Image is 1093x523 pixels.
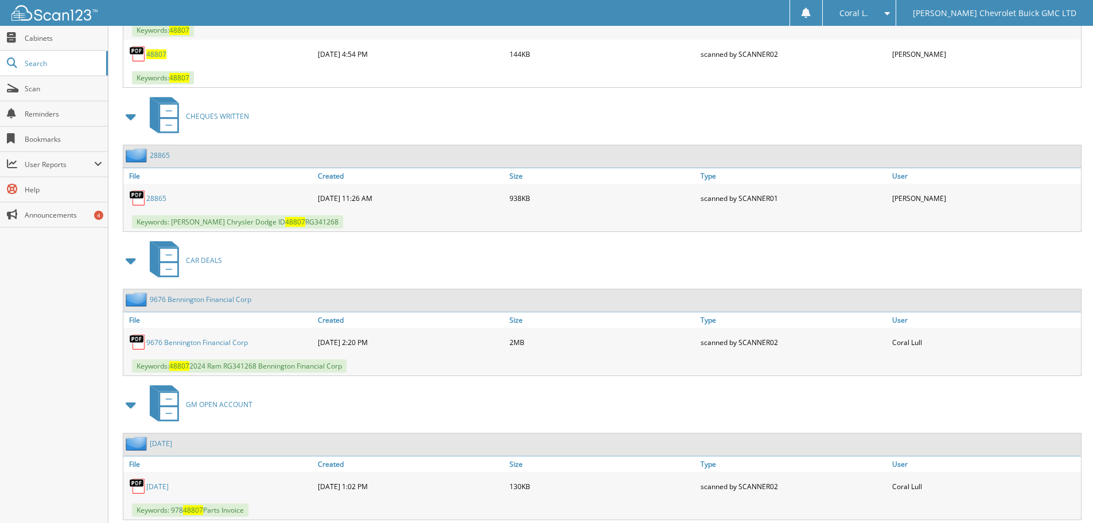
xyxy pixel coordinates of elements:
a: [DATE] [150,439,172,448]
span: 48807 [169,25,189,35]
span: Search [25,59,100,68]
div: 144KB [507,42,698,65]
span: Help [25,185,102,195]
a: Type [698,312,889,328]
a: [DATE] [146,482,169,491]
div: [DATE] 1:02 PM [315,475,507,498]
a: CAR DEALS [143,238,222,283]
a: 48807 [146,49,166,59]
img: folder2.png [126,292,150,307]
a: Size [507,312,698,328]
div: scanned by SCANNER02 [698,331,889,354]
img: PDF.png [129,334,146,351]
a: Type [698,456,889,472]
span: Announcements [25,210,102,220]
span: CHEQUES WRITTEN [186,111,249,121]
div: [DATE] 11:26 AM [315,187,507,210]
span: 48807 [169,361,189,371]
a: Type [698,168,889,184]
span: Keywords: 2024 Ram RG341268 Bennington Financial Corp [132,359,347,373]
a: GM OPEN ACCOUNT [143,382,252,427]
span: Keywords: [132,24,194,37]
span: Scan [25,84,102,94]
a: File [123,312,315,328]
div: Coral Lull [889,331,1081,354]
div: scanned by SCANNER02 [698,42,889,65]
div: scanned by SCANNER01 [698,187,889,210]
a: Created [315,168,507,184]
a: File [123,456,315,472]
span: Reminders [25,109,102,119]
span: 48807 [183,505,203,515]
span: Keywords: [132,71,194,84]
div: [DATE] 4:54 PM [315,42,507,65]
div: scanned by SCANNER02 [698,475,889,498]
span: 48807 [169,73,189,83]
span: [PERSON_NAME] Chevrolet Buick GMC LTD [913,10,1076,17]
div: 938KB [507,187,698,210]
a: User [889,168,1081,184]
a: 28865 [146,193,166,203]
span: GM OPEN ACCOUNT [186,400,252,409]
a: 9676 Bennington Financial Corp [150,295,251,304]
a: Size [507,456,698,472]
span: Keywords: [PERSON_NAME] Chrysler Dodge ID RG341268 [132,215,343,228]
img: PDF.png [129,45,146,63]
a: Size [507,168,698,184]
div: [DATE] 2:20 PM [315,331,507,354]
img: PDF.png [129,478,146,495]
div: [PERSON_NAME] [889,187,1081,210]
a: 9676 Bennington Financial Corp [146,338,248,347]
img: PDF.png [129,189,146,207]
span: CAR DEALS [186,255,222,265]
img: folder2.png [126,148,150,162]
a: Created [315,312,507,328]
span: 48807 [285,217,305,227]
div: 130KB [507,475,698,498]
a: User [889,312,1081,328]
a: File [123,168,315,184]
div: [PERSON_NAME] [889,42,1081,65]
span: User Reports [25,160,94,169]
img: scan123-logo-white.svg [11,5,98,21]
img: folder2.png [126,436,150,451]
span: Keywords: 978 Parts Invoice [132,503,248,517]
span: Bookmarks [25,134,102,144]
div: Coral Lull [889,475,1081,498]
iframe: Chat Widget [1036,468,1093,523]
span: Cabinets [25,33,102,43]
div: 4 [94,211,103,220]
a: 28865 [150,150,170,160]
div: 2MB [507,331,698,354]
a: Created [315,456,507,472]
span: Coral L. [839,10,868,17]
a: User [889,456,1081,472]
a: CHEQUES WRITTEN [143,94,249,139]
